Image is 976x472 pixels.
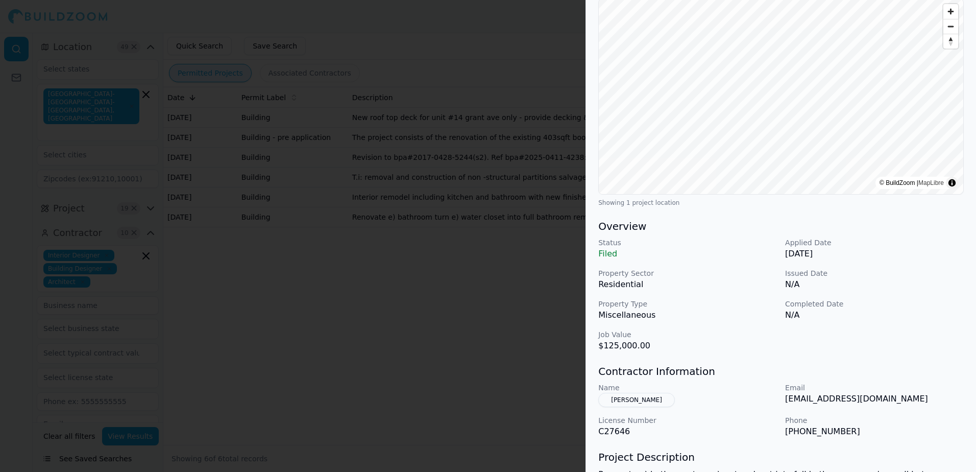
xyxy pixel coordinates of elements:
[598,450,964,464] h3: Project Description
[598,383,777,393] p: Name
[785,426,964,438] p: [PHONE_NUMBER]
[598,238,777,248] p: Status
[918,179,944,186] a: MapLibre
[785,248,964,260] p: [DATE]
[785,393,964,405] p: [EMAIL_ADDRESS][DOMAIN_NAME]
[785,415,964,426] p: Phone
[946,177,958,189] summary: Toggle attribution
[785,309,964,321] p: N/A
[943,19,958,34] button: Zoom out
[880,178,944,188] div: © BuildZoom |
[598,364,964,379] h3: Contractor Information
[598,426,777,438] p: C27646
[785,383,964,393] p: Email
[943,34,958,49] button: Reset bearing to north
[785,278,964,291] p: N/A
[785,238,964,248] p: Applied Date
[598,309,777,321] p: Miscellaneous
[785,299,964,309] p: Completed Date
[598,219,964,233] h3: Overview
[598,199,964,207] div: Showing 1 project location
[785,268,964,278] p: Issued Date
[598,415,777,426] p: License Number
[598,278,777,291] p: Residential
[598,248,777,260] p: Filed
[598,268,777,278] p: Property Sector
[598,299,777,309] p: Property Type
[598,393,675,407] button: [PERSON_NAME]
[598,340,777,352] p: $125,000.00
[598,329,777,340] p: Job Value
[943,4,958,19] button: Zoom in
